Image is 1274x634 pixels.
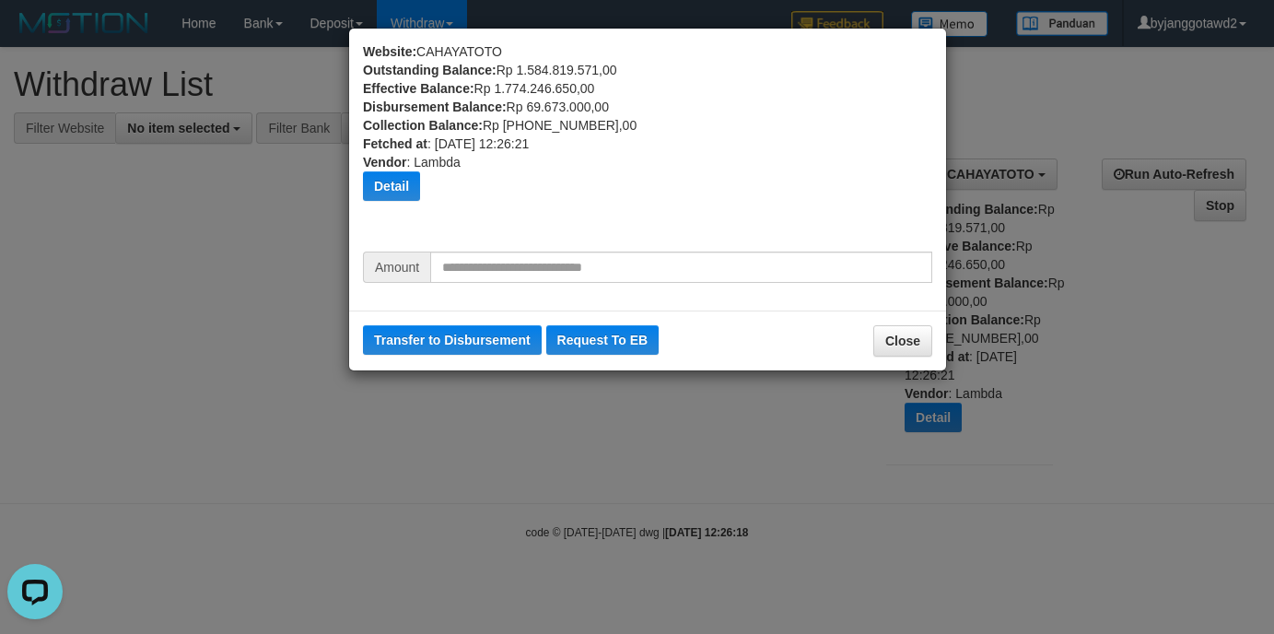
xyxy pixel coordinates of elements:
[363,42,932,252] div: CAHAYATOTO Rp 1.584.819.571,00 Rp 1.774.246.650,00 Rp 69.673.000,00 Rp [PHONE_NUMBER],00 : [DATE]...
[363,325,542,355] button: Transfer to Disbursement
[363,118,483,133] b: Collection Balance:
[363,44,416,59] b: Website:
[546,325,660,355] button: Request To EB
[873,325,932,357] button: Close
[363,63,497,77] b: Outstanding Balance:
[363,100,507,114] b: Disbursement Balance:
[363,81,474,96] b: Effective Balance:
[363,136,427,151] b: Fetched at
[363,252,430,283] span: Amount
[7,7,63,63] button: Open LiveChat chat widget
[363,155,406,170] b: Vendor
[363,171,420,201] button: Detail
